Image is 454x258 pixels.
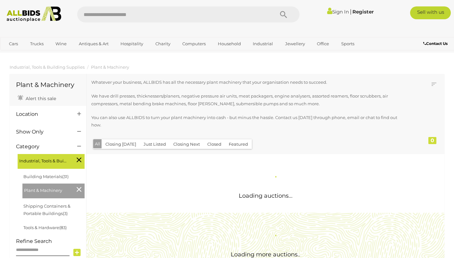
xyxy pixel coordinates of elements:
[151,39,175,49] a: Charity
[16,129,68,135] h4: Show Only
[337,39,359,49] a: Sports
[91,92,406,107] p: We have drill presses, thicknessers/planers, negative pressure air units, meat packagers, engine ...
[23,203,70,216] a: Shipping Containers & Portable Buildings(3)
[59,225,67,230] span: (83)
[169,139,204,149] button: Closing Next
[91,79,406,86] p: Whatever your business, ALLBIDS has all the necessary plant machinery that your organisation need...
[313,39,333,49] a: Office
[10,64,85,70] a: Industrial, Tools & Building Supplies
[51,39,71,49] a: Wine
[16,238,85,244] h4: Refine Search
[23,174,69,179] a: Building Materials(31)
[350,8,351,15] span: |
[24,96,56,101] span: Alert this sale
[5,49,59,60] a: [GEOGRAPHIC_DATA]
[140,139,170,149] button: Just Listed
[5,39,22,49] a: Cars
[327,9,349,15] a: Sign In
[16,93,58,103] a: Alert this sale
[26,39,48,49] a: Trucks
[178,39,210,49] a: Computers
[24,185,72,194] span: Plant & Machinery
[16,144,68,150] h4: Category
[16,81,80,88] h1: Plant & Machinery
[249,39,277,49] a: Industrial
[428,137,436,144] div: 0
[102,139,140,149] button: Closing [DATE]
[239,192,293,199] span: Loading auctions...
[16,111,68,117] h4: Location
[23,225,67,230] a: Tools & Hardware(83)
[116,39,147,49] a: Hospitality
[4,6,64,22] img: Allbids.com.au
[91,64,129,70] a: Plant & Machinery
[410,6,451,19] a: Sell with us
[63,211,68,216] span: (3)
[281,39,309,49] a: Jewellery
[225,139,252,149] button: Featured
[91,114,406,129] p: You can also use ALLBIDS to turn your plant machinery into cash - but minus the hassle. Contact u...
[231,251,300,258] span: Loading more auctions..
[352,9,374,15] a: Register
[75,39,113,49] a: Antiques & Art
[268,6,300,22] button: Search
[214,39,245,49] a: Household
[93,139,102,149] button: All
[423,40,449,47] a: Contact Us
[19,156,67,165] span: Industrial, Tools & Building Supplies
[203,139,225,149] button: Closed
[62,174,69,179] span: (31)
[423,41,448,46] b: Contact Us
